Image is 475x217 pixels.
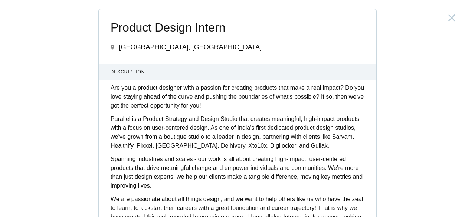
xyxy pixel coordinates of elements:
[111,69,365,75] span: Description
[119,43,262,51] span: [GEOGRAPHIC_DATA], [GEOGRAPHIC_DATA]
[111,155,364,190] p: Spanning industries and scales - our work is all about creating high-impact, user-centered produc...
[111,115,364,150] p: Parallel is a Product Strategy and Design Studio that creates meaningful, high-impact products wi...
[111,21,364,34] span: Product Design Intern
[111,83,364,110] p: Are you a product designer with a passion for creating products that make a real impact? Do you l...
